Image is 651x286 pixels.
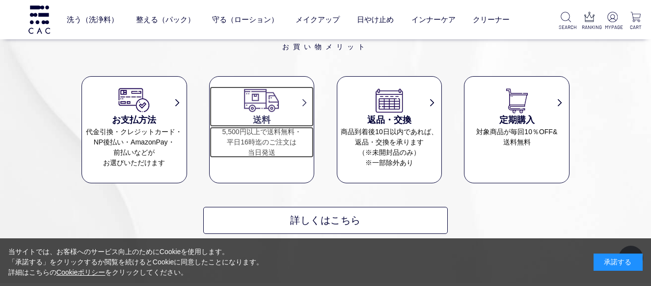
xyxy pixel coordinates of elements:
[210,86,314,157] a: 送料 5,500円以上で送料無料・平日16時迄のご注文は当日発送
[212,7,278,32] a: 守る（ローション）
[337,127,442,168] dd: 商品到着後10日以内であれば、 返品・交換を承ります （※未開封品のみ） ※一部除外あり
[411,7,456,32] a: インナーケア
[296,7,340,32] a: メイクアップ
[464,86,569,147] a: 定期購入 対象商品が毎回10％OFF&送料無料
[464,127,569,147] dd: 対象商品が毎回10％OFF& 送料無料
[210,114,314,127] h3: 送料
[136,7,195,32] a: 整える（パック）
[357,7,394,32] a: 日やけ止め
[337,114,442,127] h3: 返品・交換
[605,12,620,31] a: MYPAGE
[628,24,643,31] p: CART
[582,24,597,31] p: RANKING
[203,207,447,234] a: 詳しくはこちら
[67,7,118,32] a: 洗う（洗浄料）
[337,86,442,168] a: 返品・交換 商品到着後10日以内であれば、返品・交換を承ります（※未開封品のみ）※一部除外あり
[594,254,643,271] div: 承諾する
[56,268,106,276] a: Cookieポリシー
[8,247,264,278] div: 当サイトでは、お客様へのサービス向上のためにCookieを使用します。 「承諾する」をクリックするか閲覧を続けるとCookieに同意したことになります。 詳細はこちらの をクリックしてください。
[82,127,187,168] dd: 代金引換・クレジットカード・ NP後払い・AmazonPay・ 前払いなどが お選びいただけます
[473,7,510,32] a: クリーナー
[605,24,620,31] p: MYPAGE
[82,86,187,168] a: お支払方法 代金引換・クレジットカード・NP後払い・AmazonPay・前払いなどがお選びいただけます
[628,12,643,31] a: CART
[27,5,52,33] img: logo
[559,24,573,31] p: SEARCH
[559,12,573,31] a: SEARCH
[210,127,314,158] dd: 5,500円以上で送料無料・ 平日16時迄のご注文は 当日発送
[82,114,187,127] h3: お支払方法
[582,12,597,31] a: RANKING
[464,114,569,127] h3: 定期購入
